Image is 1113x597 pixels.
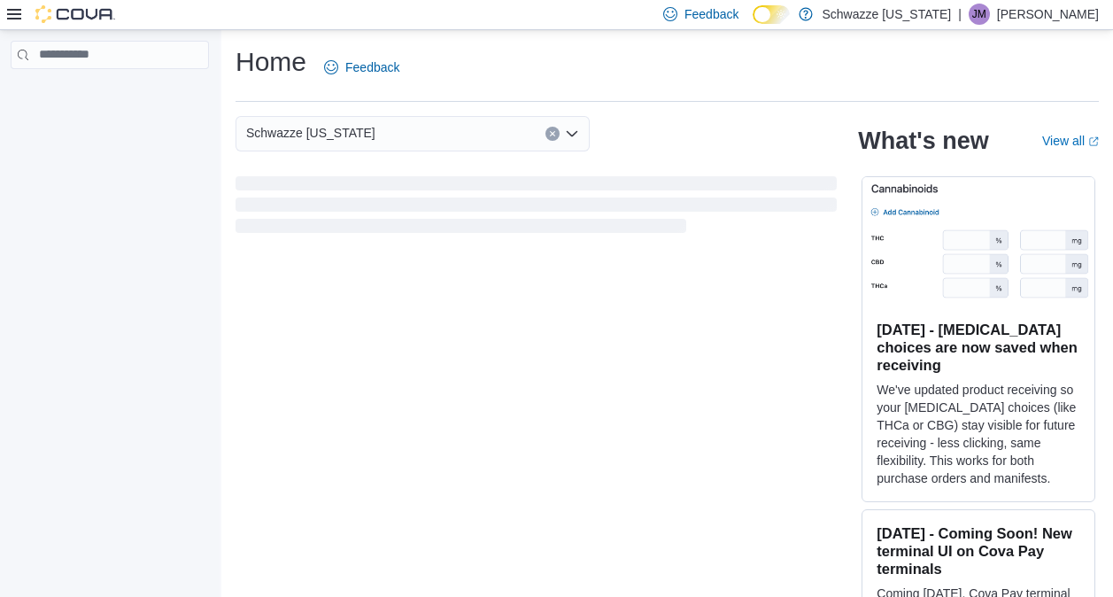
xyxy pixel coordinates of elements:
div: Jesse Mateyka [969,4,990,25]
h3: [DATE] - Coming Soon! New terminal UI on Cova Pay terminals [877,524,1080,578]
span: Feedback [345,58,399,76]
nav: Complex example [11,73,209,115]
h2: What's new [858,127,988,155]
span: Feedback [684,5,738,23]
img: Cova [35,5,115,23]
span: JM [972,4,986,25]
span: Loading [236,180,837,236]
span: Schwazze [US_STATE] [246,122,375,143]
button: Clear input [545,127,560,141]
p: We've updated product receiving so your [MEDICAL_DATA] choices (like THCa or CBG) stay visible fo... [877,381,1080,487]
h1: Home [236,44,306,80]
p: [PERSON_NAME] [997,4,1099,25]
input: Dark Mode [753,5,790,24]
span: Dark Mode [753,24,754,25]
svg: External link [1088,136,1099,147]
p: Schwazze [US_STATE] [822,4,951,25]
button: Open list of options [565,127,579,141]
a: View allExternal link [1042,134,1099,148]
a: Feedback [317,50,406,85]
h3: [DATE] - [MEDICAL_DATA] choices are now saved when receiving [877,321,1080,374]
p: | [958,4,962,25]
